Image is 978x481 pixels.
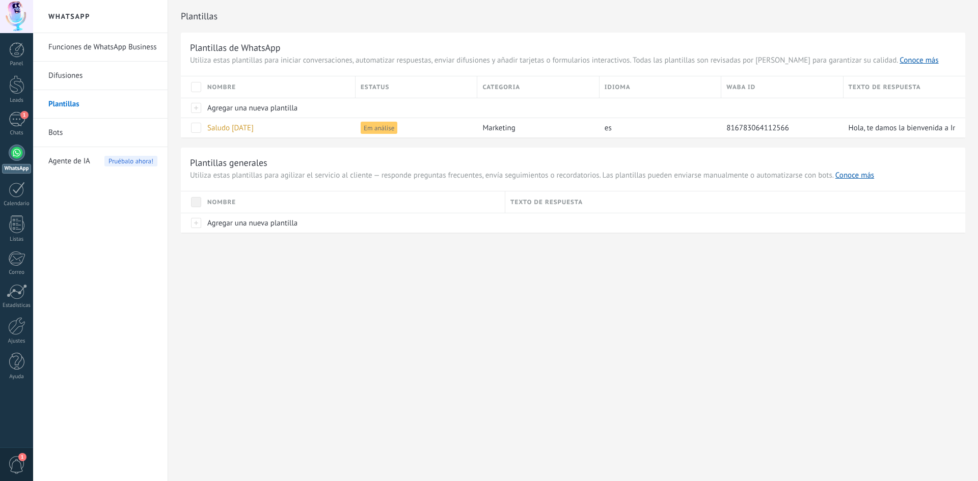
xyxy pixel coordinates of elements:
[2,374,32,380] div: Ayuda
[48,62,157,90] a: Difusiones
[844,76,965,98] div: Texto de respuesta
[181,6,965,26] h2: Plantillas
[202,76,355,98] div: Nombre
[2,302,32,309] div: Estadísticas
[33,33,168,62] li: Funciones de WhatsApp Business
[477,118,594,137] div: marketing
[835,171,874,180] a: Conoce más
[2,97,32,104] div: Leads
[190,157,956,168] h3: Plantillas generales
[2,236,32,243] div: Listas
[2,130,32,136] div: Chats
[190,171,956,181] span: Utiliza estas plantillas para agilizar el servicio al cliente — responde preguntas frecuentes, en...
[48,90,157,119] a: Plantillas
[900,55,938,65] a: Conoce más
[207,103,297,113] span: Agregar una nueva plantilla
[361,122,397,134] span: Em análise
[48,147,157,176] a: Agente de IAPruébalo ahora!
[20,111,29,119] span: 1
[2,338,32,345] div: Ajustes
[190,55,956,66] span: Utiliza estas plantillas para iniciar conversaciones, automatizar respuestas, enviar difusiones y...
[600,76,721,98] div: Idioma
[33,90,168,119] li: Plantillas
[605,123,612,133] span: es
[48,33,157,62] a: Funciones de WhatsApp Business
[33,147,168,175] li: Agente de IA
[505,191,965,213] div: Texto de respuesta
[726,123,789,133] span: 816783064112566
[104,156,157,166] span: Pruébalo ahora!
[190,42,956,53] h3: Plantillas de WhatsApp
[2,164,31,174] div: WhatsApp
[2,61,32,67] div: Panel
[18,453,26,461] span: 1
[477,76,599,98] div: Categoria
[33,62,168,90] li: Difusiones
[48,119,157,147] a: Bots
[2,269,32,276] div: Correo
[207,218,297,228] span: Agregar una nueva plantilla
[2,201,32,207] div: Calendario
[48,147,90,176] span: Agente de IA
[356,76,477,98] div: Estatus
[207,123,254,133] span: Saludo [DATE]
[33,119,168,147] li: Bots
[721,118,838,137] div: 816783064112566
[844,118,955,137] div: Hola, te damos la bienvenida a ImpreBarras Colombia, al continuar aceptas la política de tramient...
[482,123,515,133] span: marketing
[600,118,716,137] div: es
[356,118,472,137] div: Em análise
[721,76,843,98] div: WABA ID
[202,191,505,213] div: Nombre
